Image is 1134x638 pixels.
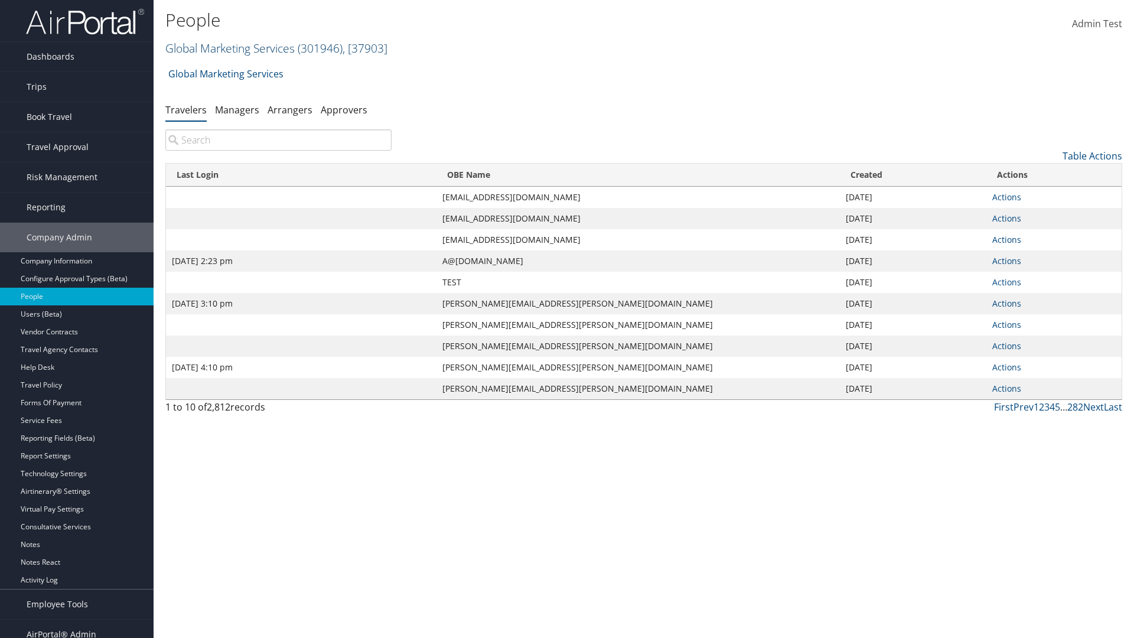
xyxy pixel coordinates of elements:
[992,383,1021,394] a: Actions
[165,103,207,116] a: Travelers
[166,250,436,272] td: [DATE] 2:23 pm
[436,250,840,272] td: A@[DOMAIN_NAME]
[298,40,343,56] span: ( 301946 )
[436,229,840,250] td: [EMAIL_ADDRESS][DOMAIN_NAME]
[840,250,986,272] td: [DATE]
[840,336,986,357] td: [DATE]
[26,8,144,35] img: airportal-logo.png
[27,162,97,192] span: Risk Management
[436,293,840,314] td: [PERSON_NAME][EMAIL_ADDRESS][PERSON_NAME][DOMAIN_NAME]
[840,378,986,399] td: [DATE]
[992,213,1021,224] a: Actions
[165,40,387,56] a: Global Marketing Services
[986,164,1122,187] th: Actions
[1044,401,1050,414] a: 3
[840,293,986,314] td: [DATE]
[168,62,283,86] a: Global Marketing Services
[436,357,840,378] td: [PERSON_NAME][EMAIL_ADDRESS][PERSON_NAME][DOMAIN_NAME]
[1083,401,1104,414] a: Next
[1050,401,1055,414] a: 4
[1055,401,1060,414] a: 5
[992,191,1021,203] a: Actions
[992,234,1021,245] a: Actions
[166,357,436,378] td: [DATE] 4:10 pm
[436,272,840,293] td: TEST
[840,164,986,187] th: Created: activate to sort column ascending
[992,255,1021,266] a: Actions
[1063,149,1122,162] a: Table Actions
[321,103,367,116] a: Approvers
[165,400,392,420] div: 1 to 10 of records
[436,378,840,399] td: [PERSON_NAME][EMAIL_ADDRESS][PERSON_NAME][DOMAIN_NAME]
[165,129,392,151] input: Search
[992,340,1021,351] a: Actions
[166,164,436,187] th: Last Login: activate to sort column ascending
[27,132,89,162] span: Travel Approval
[992,362,1021,373] a: Actions
[1067,401,1083,414] a: 282
[27,223,92,252] span: Company Admin
[343,40,387,56] span: , [ 37903 ]
[1039,401,1044,414] a: 2
[1060,401,1067,414] span: …
[27,42,74,71] span: Dashboards
[166,293,436,314] td: [DATE] 3:10 pm
[165,8,803,32] h1: People
[994,401,1014,414] a: First
[992,319,1021,330] a: Actions
[436,208,840,229] td: [EMAIL_ADDRESS][DOMAIN_NAME]
[207,401,230,414] span: 2,812
[840,357,986,378] td: [DATE]
[27,72,47,102] span: Trips
[992,276,1021,288] a: Actions
[1034,401,1039,414] a: 1
[840,314,986,336] td: [DATE]
[840,208,986,229] td: [DATE]
[436,164,840,187] th: OBE Name: activate to sort column ascending
[840,272,986,293] td: [DATE]
[215,103,259,116] a: Managers
[840,229,986,250] td: [DATE]
[436,187,840,208] td: [EMAIL_ADDRESS][DOMAIN_NAME]
[268,103,312,116] a: Arrangers
[1072,17,1122,30] span: Admin Test
[840,187,986,208] td: [DATE]
[27,193,66,222] span: Reporting
[1072,6,1122,43] a: Admin Test
[436,336,840,357] td: [PERSON_NAME][EMAIL_ADDRESS][PERSON_NAME][DOMAIN_NAME]
[992,298,1021,309] a: Actions
[27,590,88,619] span: Employee Tools
[1104,401,1122,414] a: Last
[27,102,72,132] span: Book Travel
[1014,401,1034,414] a: Prev
[436,314,840,336] td: [PERSON_NAME][EMAIL_ADDRESS][PERSON_NAME][DOMAIN_NAME]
